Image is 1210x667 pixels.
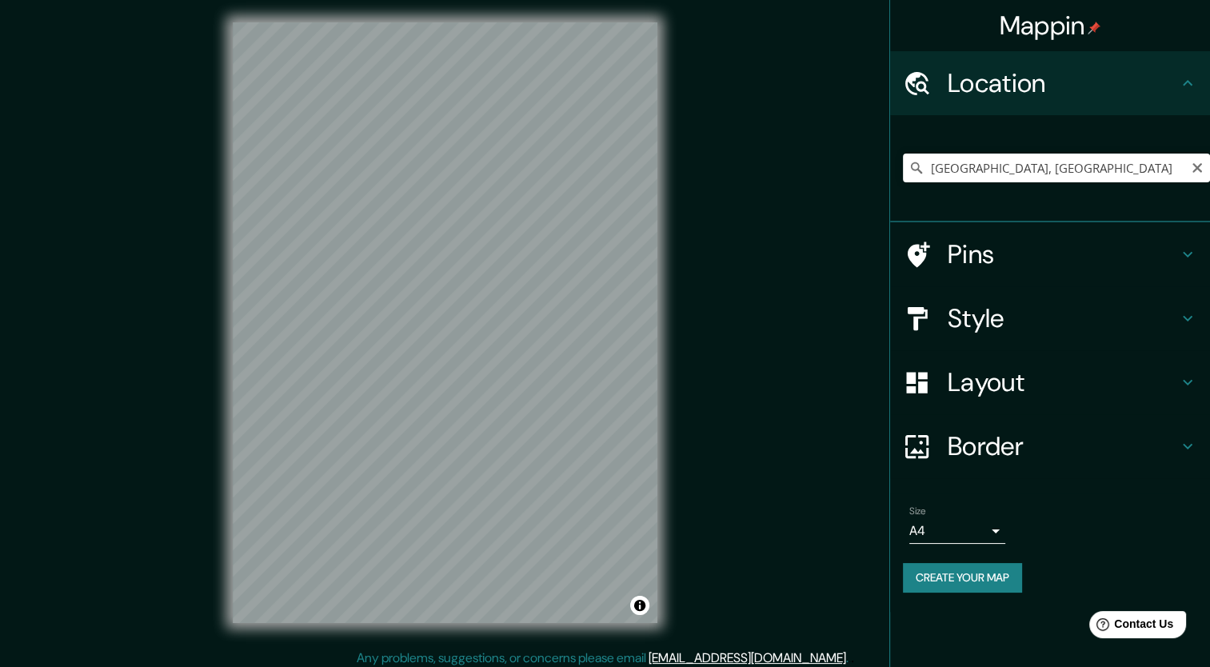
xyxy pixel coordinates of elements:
[1000,10,1101,42] h4: Mappin
[890,286,1210,350] div: Style
[948,302,1178,334] h4: Style
[1088,22,1100,34] img: pin-icon.png
[948,430,1178,462] h4: Border
[890,414,1210,478] div: Border
[909,518,1005,544] div: A4
[948,67,1178,99] h4: Location
[890,51,1210,115] div: Location
[1068,605,1192,649] iframe: Help widget launcher
[948,238,1178,270] h4: Pins
[630,596,649,615] button: Toggle attribution
[903,154,1210,182] input: Pick your city or area
[649,649,846,666] a: [EMAIL_ADDRESS][DOMAIN_NAME]
[909,505,926,518] label: Size
[890,350,1210,414] div: Layout
[903,563,1022,593] button: Create your map
[890,222,1210,286] div: Pins
[1191,159,1204,174] button: Clear
[948,366,1178,398] h4: Layout
[233,22,657,623] canvas: Map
